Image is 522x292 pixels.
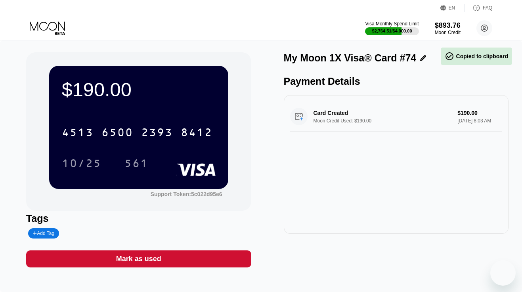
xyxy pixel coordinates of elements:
div: My Moon 1X Visa® Card #74 [284,52,417,64]
div: Support Token: 5c022d95e6 [151,191,222,197]
div: Visa Monthly Spend Limit$2,764.51/$4,000.00 [365,21,419,35]
div: 4513650023938412 [57,122,217,142]
div: 10/25 [56,153,107,173]
iframe: Кнопка запуска окна обмена сообщениями [490,260,516,286]
div: $893.76 [435,21,461,30]
div: Add Tag [33,231,54,236]
div: 561 [119,153,154,173]
div: $2,764.51 / $4,000.00 [372,29,412,33]
div: 8412 [181,127,212,140]
div: Add Tag [28,228,59,239]
div: $190.00 [62,78,216,101]
div: FAQ [483,5,492,11]
span:  [445,52,454,61]
div: EN [449,5,455,11]
div: 561 [124,158,148,171]
div: 6500 [101,127,133,140]
div: 10/25 [62,158,101,171]
div: Payment Details [284,76,509,87]
div: FAQ [465,4,492,12]
div: Mark as used [116,254,161,263]
div: Tags [26,213,251,224]
div: 4513 [62,127,94,140]
div: Support Token:5c022d95e6 [151,191,222,197]
div: Visa Monthly Spend Limit [365,21,419,27]
div: Copied to clipboard [445,52,508,61]
div: 2393 [141,127,173,140]
div: Moon Credit [435,30,461,35]
div: EN [440,4,465,12]
div: $893.76Moon Credit [435,21,461,35]
div: Mark as used [26,250,251,267]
